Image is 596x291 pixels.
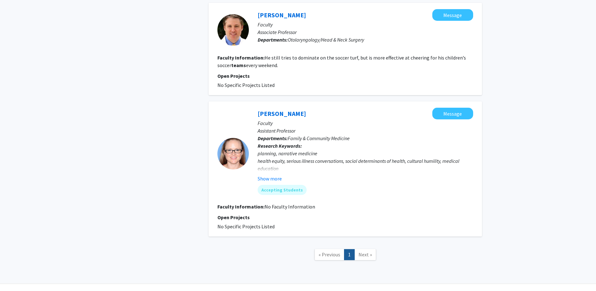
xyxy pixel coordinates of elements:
[432,108,473,119] button: Message Kathleen Mechler
[217,82,275,88] span: No Specific Projects Listed
[314,249,344,260] a: Previous Page
[258,127,473,134] p: Assistant Professor
[258,28,473,36] p: Associate Professor
[288,37,364,43] span: Otolaryngology/Head & Neck Surgery
[258,185,307,195] mat-chip: Accepting Students
[258,143,302,149] b: Research Keywords:
[358,251,372,258] span: Next »
[231,62,246,68] b: teams
[432,9,473,21] button: Message Ryan Heffelfinger
[258,21,473,28] p: Faculty
[344,249,355,260] a: 1
[217,54,265,61] b: Faculty Information:
[258,150,473,180] div: planning, narrative medicine health equity, serious illness conversations, social determinants of...
[258,175,282,182] button: Show more
[217,54,466,68] fg-read-more: He still tries to dominate on the soccer turf, but is more effective at cheering for his children...
[258,135,288,141] b: Departments:
[258,37,288,43] b: Departments:
[217,72,473,80] p: Open Projects
[258,119,473,127] p: Faculty
[258,11,306,19] a: [PERSON_NAME]
[288,135,350,141] span: Family & Community Medicine
[319,251,340,258] span: « Previous
[209,243,482,268] nav: Page navigation
[354,249,376,260] a: Next Page
[217,214,473,221] p: Open Projects
[5,263,27,286] iframe: Chat
[217,223,275,230] span: No Specific Projects Listed
[258,110,306,117] a: [PERSON_NAME]
[217,203,265,210] b: Faculty Information:
[265,203,315,210] span: No Faculty Information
